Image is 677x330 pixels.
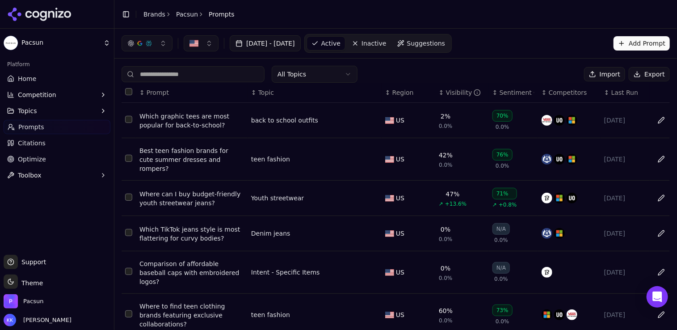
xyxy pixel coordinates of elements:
button: Edit in sheet [654,308,669,322]
a: Suggestions [393,36,450,51]
a: Best teen fashion brands for cute summer dresses and rompers? [139,146,244,173]
button: Select row 21 [125,116,132,123]
a: Denim jeans [251,229,290,238]
span: [PERSON_NAME] [20,316,71,324]
span: 0.0% [439,317,453,324]
th: Last Run [601,83,650,103]
span: US [396,310,404,319]
span: Active [321,39,341,48]
button: Select row 26 [125,310,132,317]
img: urban outfitters [554,115,565,126]
img: US flag [385,269,394,276]
div: [DATE] [604,229,646,238]
img: urban outfitters [567,193,577,203]
a: teen fashion [251,310,290,319]
img: urban outfitters [554,309,565,320]
div: 73% [492,305,513,316]
div: 0% [441,264,450,273]
span: 0.0% [496,162,509,169]
a: Intent - Specific Items [251,268,320,277]
div: ↕Prompt [139,88,244,97]
div: [DATE] [604,268,646,277]
a: Where can I buy budget-friendly youth streetwear jeans? [139,190,244,207]
span: US [396,229,404,238]
div: ↕Competitors [542,88,597,97]
th: sentiment [489,83,538,103]
button: Import [584,67,625,81]
span: 0.0% [496,123,509,131]
div: Open Intercom Messenger [647,286,668,308]
span: Last Run [611,88,638,97]
img: Pacsun [4,36,18,50]
button: Competition [4,88,110,102]
a: Which graphic tees are most popular for back-to-school? [139,112,244,130]
a: Which TikTok jeans style is most flattering for curvy bodies? [139,225,244,243]
img: US [189,39,198,48]
div: ↕Visibility [439,88,485,97]
span: Citations [18,139,46,148]
div: [DATE] [604,155,646,164]
button: [DATE] - [DATE] [230,35,301,51]
a: Home [4,72,110,86]
div: ↕Last Run [604,88,646,97]
div: ↕Region [385,88,432,97]
button: Select all rows [125,88,132,95]
span: Topic [258,88,274,97]
img: US flag [385,117,394,124]
button: Edit in sheet [654,265,669,279]
img: US flag [385,230,394,237]
span: 0.0% [496,318,509,325]
div: [DATE] [604,310,646,319]
div: Platform [4,57,110,72]
div: N/A [492,223,510,235]
div: 0% [441,225,450,234]
button: Open user button [4,314,71,326]
img: urban outfitters [554,154,565,165]
img: Katrina Katona [4,314,16,326]
img: h&m [567,115,577,126]
a: teen fashion [251,155,290,164]
span: Inactive [362,39,387,48]
a: Inactive [347,36,391,51]
span: Optimize [18,155,46,164]
span: US [396,155,404,164]
span: Support [18,258,46,267]
div: ↕Topic [251,88,378,97]
span: Home [18,74,36,83]
button: Topics [4,104,110,118]
button: Select row 23 [125,194,132,201]
th: Topic [248,83,382,103]
span: 0.0% [494,237,508,244]
a: back to school outfits [251,116,318,125]
span: Prompt [147,88,169,97]
div: [DATE] [604,116,646,125]
img: h&m [542,309,552,320]
th: Region [382,83,435,103]
div: 60% [439,306,453,315]
th: Competitors [538,83,601,103]
div: 2% [441,112,450,121]
img: hollister [542,228,552,239]
img: uniqlo [542,193,552,203]
img: h&m [567,154,577,165]
button: Edit in sheet [654,113,669,127]
div: Visibility [446,88,481,97]
span: Pacsun [21,39,100,47]
a: Youth streetwear [251,194,304,203]
button: Edit in sheet [654,226,669,241]
img: US flag [385,195,394,202]
div: 76% [492,149,513,161]
div: N/A [492,262,510,274]
span: +0.8% [499,201,517,208]
img: hollister [542,154,552,165]
span: Competitors [549,88,587,97]
nav: breadcrumb [143,10,235,19]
